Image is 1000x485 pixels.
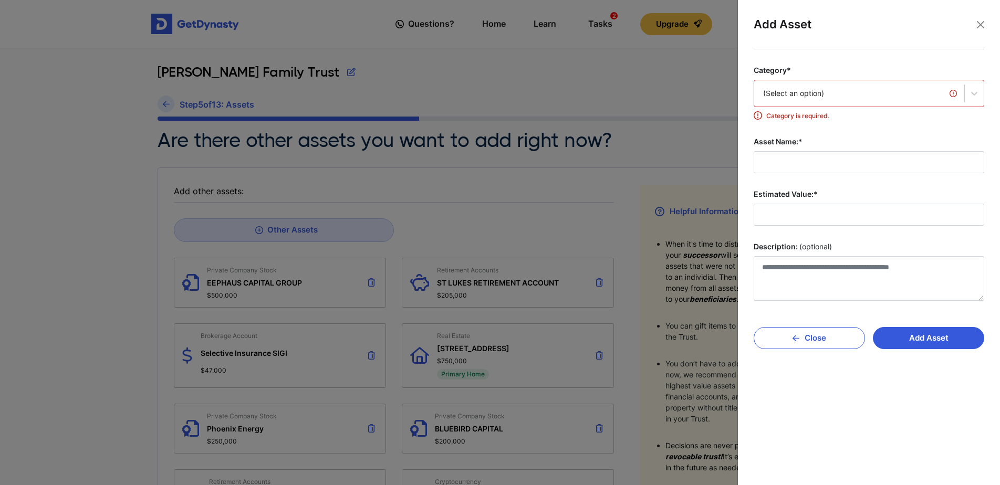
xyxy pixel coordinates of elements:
[754,241,984,252] label: Description:
[799,241,832,252] span: (optional)
[754,189,984,199] label: Estimated Value:*
[754,327,865,349] button: Close
[763,88,955,99] div: (Select an option)
[973,17,988,33] button: Close
[754,136,984,147] label: Asset Name:*
[766,111,984,121] span: Category is required.
[873,327,984,349] button: Add Asset
[754,16,984,49] div: Add Asset
[754,65,984,76] label: Category*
